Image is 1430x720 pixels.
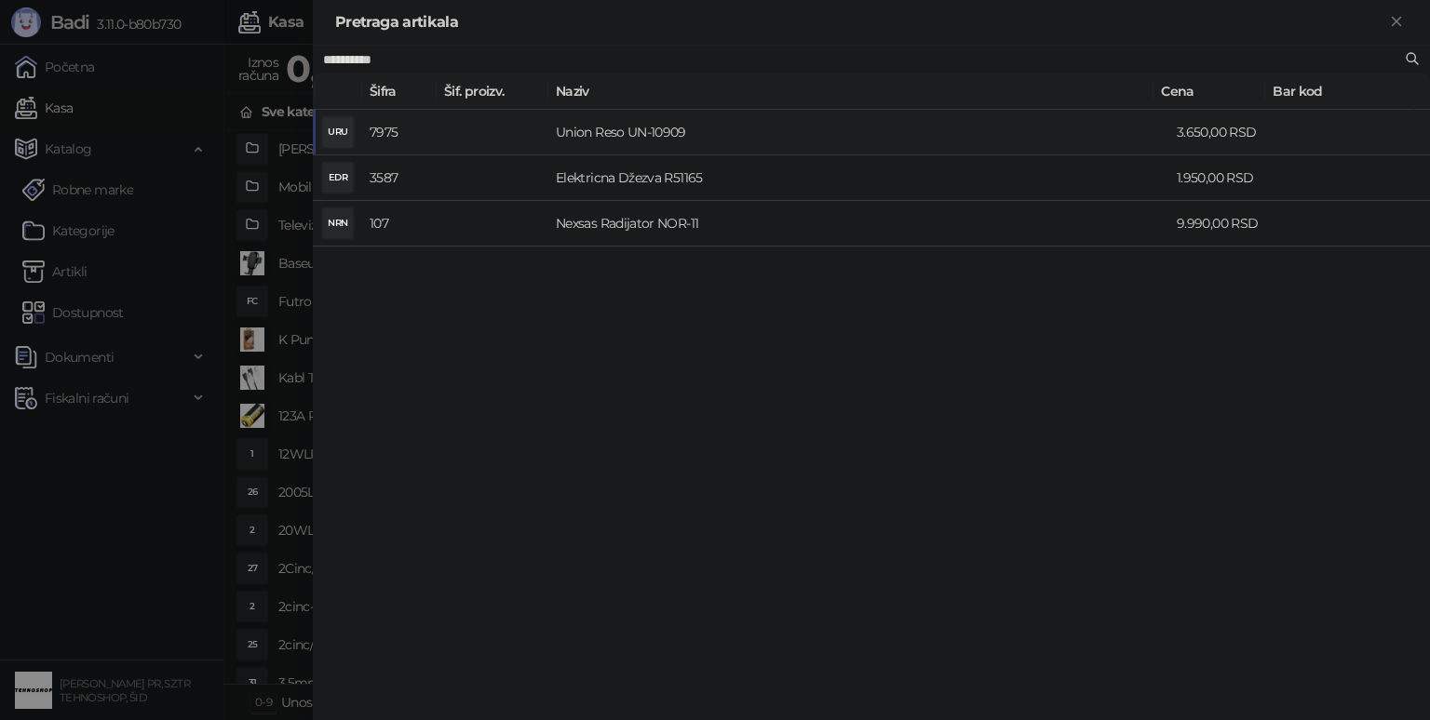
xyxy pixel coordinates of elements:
td: Union Reso UN-10909 [548,110,1169,155]
div: URU [323,117,353,147]
td: 3.650,00 RSD [1169,110,1281,155]
th: Naziv [548,73,1153,110]
th: Šifra [362,73,437,110]
td: 1.950,00 RSD [1169,155,1281,201]
th: Šif. proizv. [437,73,548,110]
td: Nexsas Radijator NOR-11 [548,201,1169,247]
td: 9.990,00 RSD [1169,201,1281,247]
td: Elektricna Džezva R51165 [548,155,1169,201]
button: Zatvori [1385,11,1408,33]
th: Cena [1153,73,1265,110]
div: NRN [323,208,353,238]
td: 3587 [362,155,437,201]
th: Bar kod [1265,73,1414,110]
td: 107 [362,201,437,247]
td: 7975 [362,110,437,155]
div: EDR [323,163,353,193]
div: Pretraga artikala [335,11,1385,33]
